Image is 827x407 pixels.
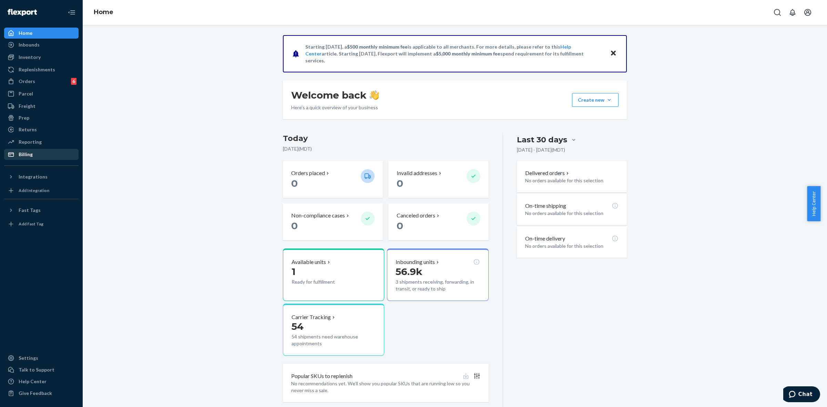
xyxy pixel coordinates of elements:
a: Inventory [4,52,79,63]
div: Home [19,30,32,37]
button: Non-compliance cases 0 [283,203,383,240]
a: Returns [4,124,79,135]
p: No recommendations yet. We’ll show you popular SKUs that are running low so you never miss a sale. [291,380,480,394]
span: 0 [397,220,403,232]
button: Give Feedback [4,388,79,399]
div: Fast Tags [19,207,41,214]
div: 6 [71,78,76,85]
span: $500 monthly minimum fee [347,44,408,50]
div: Replenishments [19,66,55,73]
p: Ready for fulfillment [292,278,355,285]
button: Create new [572,93,619,107]
ol: breadcrumbs [88,2,119,22]
p: Carrier Tracking [292,313,331,321]
button: Close [609,49,618,59]
p: Popular SKUs to replenish [291,372,353,380]
p: No orders available for this selection [525,177,619,184]
p: On-time delivery [525,235,565,243]
button: Invalid addresses 0 [388,161,488,198]
button: Open account menu [801,6,815,19]
a: Inbounds [4,39,79,50]
button: Integrations [4,171,79,182]
div: Give Feedback [19,390,52,397]
div: Freight [19,103,35,110]
span: 1 [292,266,296,277]
span: $5,000 monthly minimum fee [436,51,500,57]
span: 0 [291,177,298,189]
p: Orders placed [291,169,325,177]
div: Inventory [19,54,41,61]
span: 54 [292,320,304,332]
a: Prep [4,112,79,123]
p: No orders available for this selection [525,210,619,217]
button: Help Center [807,186,820,221]
a: Home [4,28,79,39]
div: Orders [19,78,35,85]
iframe: Opens a widget where you can chat to one of our agents [783,386,820,404]
div: Parcel [19,90,33,97]
p: 54 shipments need warehouse appointments [292,333,376,347]
div: Integrations [19,173,48,180]
button: Talk to Support [4,364,79,375]
a: Add Fast Tag [4,218,79,230]
a: Home [94,8,113,16]
div: Returns [19,126,37,133]
p: Available units [292,258,326,266]
button: Orders placed 0 [283,161,383,198]
span: 56.9k [396,266,422,277]
p: [DATE] - [DATE] ( MDT ) [517,146,565,153]
p: Inbounding units [396,258,435,266]
div: Settings [19,355,38,362]
p: Starting [DATE], a is applicable to all merchants. For more details, please refer to this article... [305,43,603,64]
p: Canceled orders [397,212,435,220]
span: 0 [291,220,298,232]
h1: Welcome back [291,89,379,101]
a: Settings [4,353,79,364]
h3: Today [283,133,489,144]
a: Add Integration [4,185,79,196]
a: Help Center [4,376,79,387]
a: Parcel [4,88,79,99]
div: Add Integration [19,187,49,193]
div: Help Center [19,378,47,385]
button: Close Navigation [65,6,79,19]
a: Replenishments [4,64,79,75]
div: Billing [19,151,33,158]
div: Inbounds [19,41,40,48]
p: [DATE] ( MDT ) [283,145,489,152]
a: Billing [4,149,79,160]
a: Reporting [4,136,79,147]
p: 3 shipments receiving, forwarding, in transit, or ready to ship [396,278,480,292]
div: Talk to Support [19,366,54,373]
button: Fast Tags [4,205,79,216]
div: Last 30 days [517,134,567,145]
div: Reporting [19,139,42,145]
div: Prep [19,114,29,121]
button: Open Search Box [770,6,784,19]
p: No orders available for this selection [525,243,619,250]
p: Non-compliance cases [291,212,345,220]
p: Here’s a quick overview of your business [291,104,379,111]
span: 0 [397,177,403,189]
a: Orders6 [4,76,79,87]
button: Open notifications [786,6,799,19]
img: Flexport logo [8,9,37,16]
button: Available units1Ready for fulfillment [283,248,384,301]
button: Canceled orders 0 [388,203,488,240]
button: Delivered orders [525,169,570,177]
p: Invalid addresses [397,169,437,177]
p: On-time shipping [525,202,566,210]
img: hand-wave emoji [369,90,379,100]
a: Freight [4,101,79,112]
button: Carrier Tracking5454 shipments need warehouse appointments [283,304,384,356]
button: Inbounding units56.9k3 shipments receiving, forwarding, in transit, or ready to ship [387,248,488,301]
div: Add Fast Tag [19,221,43,227]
